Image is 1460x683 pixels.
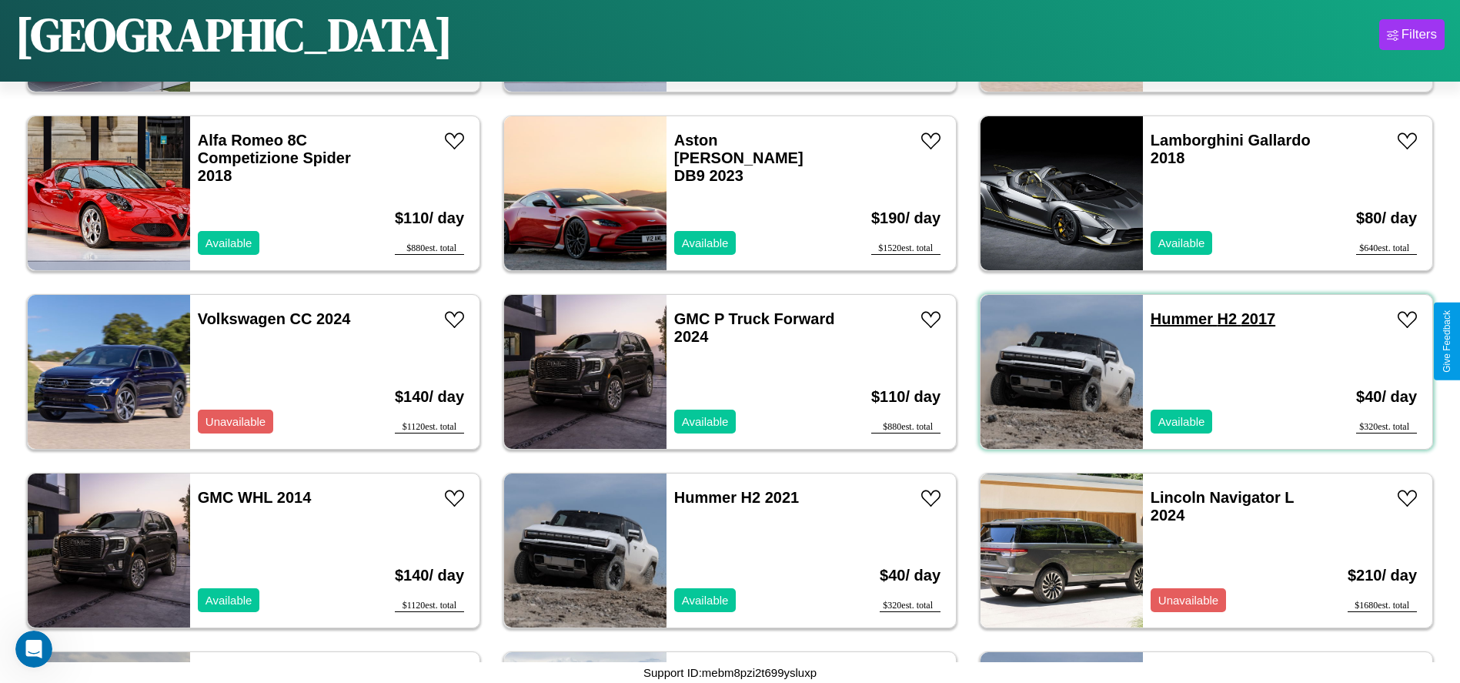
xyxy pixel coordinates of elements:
[1158,411,1205,432] p: Available
[395,373,464,421] h3: $ 140 / day
[880,551,940,600] h3: $ 40 / day
[1151,489,1294,524] a: Lincoln Navigator L 2024
[682,590,729,611] p: Available
[674,132,804,184] a: Aston [PERSON_NAME] DB9 2023
[15,631,52,668] iframe: Intercom live chat
[871,243,940,255] div: $ 1520 est. total
[205,411,266,432] p: Unavailable
[205,233,252,253] p: Available
[1348,551,1417,600] h3: $ 210 / day
[1442,310,1452,373] div: Give Feedback
[15,3,453,66] h1: [GEOGRAPHIC_DATA]
[1356,243,1417,255] div: $ 640 est. total
[395,421,464,434] div: $ 1120 est. total
[674,310,835,345] a: GMC P Truck Forward 2024
[1158,590,1218,611] p: Unavailable
[871,373,940,421] h3: $ 110 / day
[643,662,817,683] p: Support ID: mebm8pzi2t699ysluxp
[1348,600,1417,612] div: $ 1680 est. total
[674,489,799,506] a: Hummer H2 2021
[1356,373,1417,421] h3: $ 40 / day
[880,600,940,612] div: $ 320 est. total
[198,132,351,184] a: Alfa Romeo 8C Competizione Spider 2018
[1379,19,1445,50] button: Filters
[682,411,729,432] p: Available
[395,551,464,600] h3: $ 140 / day
[682,233,729,253] p: Available
[871,421,940,434] div: $ 880 est. total
[1402,27,1437,42] div: Filters
[205,590,252,611] p: Available
[395,600,464,612] div: $ 1120 est. total
[198,489,311,506] a: GMC WHL 2014
[395,243,464,255] div: $ 880 est. total
[1356,421,1417,434] div: $ 320 est. total
[198,310,351,327] a: Volkswagen CC 2024
[1151,310,1275,327] a: Hummer H2 2017
[395,194,464,243] h3: $ 110 / day
[871,194,940,243] h3: $ 190 / day
[1151,132,1311,166] a: Lamborghini Gallardo 2018
[1356,194,1417,243] h3: $ 80 / day
[1158,233,1205,253] p: Available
